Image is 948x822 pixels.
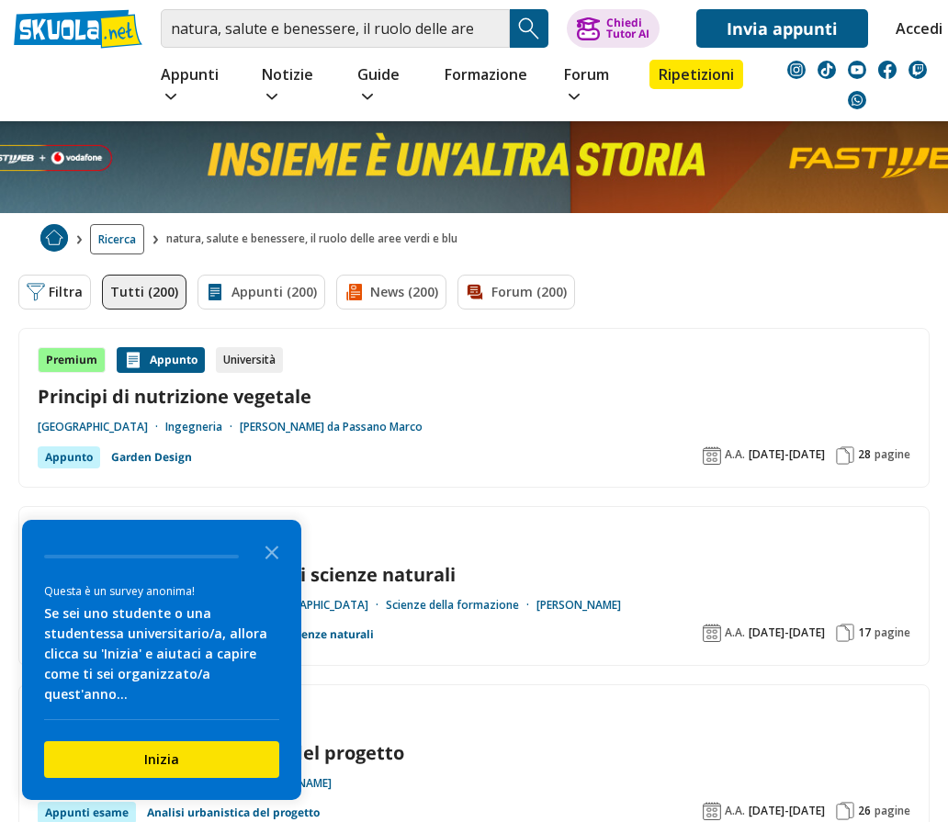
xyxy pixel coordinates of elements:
span: A.A. [725,447,745,462]
span: A.A. [725,625,745,640]
img: Anno accademico [703,624,721,642]
span: 26 [858,804,871,818]
a: News (200) [336,275,446,310]
a: Principi di nutrizione vegetale [38,384,910,409]
img: youtube [848,61,866,79]
a: Formazione [440,60,532,93]
img: Anno accademico [703,446,721,465]
a: Appunti (200) [197,275,325,310]
img: instagram [787,61,806,79]
img: twitch [908,61,927,79]
img: facebook [878,61,897,79]
a: Ricerca [90,224,144,254]
a: Tutti (200) [102,275,186,310]
img: Pagine [836,802,854,820]
span: [DATE]-[DATE] [749,804,825,818]
span: pagine [875,804,910,818]
img: tiktok [818,61,836,79]
div: Se sei uno studente o una studentessa universitario/a, allora clicca su 'Inizia' e aiutaci a capi... [44,603,279,704]
a: Forum [559,60,622,113]
img: News filtro contenuto [344,283,363,301]
a: Ripetizioni [649,60,743,89]
span: 28 [858,447,871,462]
div: Università [216,347,283,373]
a: [GEOGRAPHIC_DATA] [38,420,165,434]
span: natura, salute e benessere, il ruolo delle aree verdi e blu [166,224,465,254]
a: Garden Design [111,446,192,468]
a: Scienze della formazione [386,598,536,613]
img: Pagine [836,446,854,465]
a: Ingegneria [165,420,240,434]
a: Guide [353,60,412,113]
img: Appunti contenuto [124,351,142,369]
span: [DATE]-[DATE] [749,447,825,462]
img: Filtra filtri mobile [27,283,45,301]
a: Accedi [896,9,934,48]
div: Appunto [38,446,100,468]
a: Forum (200) [457,275,575,310]
a: Home [40,224,68,254]
div: Premium [38,347,106,373]
a: Notizie [257,60,325,113]
img: Home [40,224,68,252]
img: WhatsApp [848,91,866,109]
div: Appunto [117,347,205,373]
span: pagine [875,625,910,640]
a: Appunti [156,60,230,113]
img: Cerca appunti, riassunti o versioni [515,15,543,42]
a: Appunti completi del corso di scienze naturali [38,562,910,587]
div: Chiedi Tutor AI [606,17,649,39]
img: Pagine [836,624,854,642]
span: pagine [875,447,910,462]
button: Search Button [510,9,548,48]
a: [PERSON_NAME] [536,598,621,613]
a: Appunti Analisi urbanistica del progetto [38,740,910,765]
img: Forum filtro contenuto [466,283,484,301]
span: [DATE]-[DATE] [749,625,825,640]
img: Appunti filtro contenuto [206,283,224,301]
button: Inizia [44,741,279,778]
div: Questa è un survey anonima! [44,582,279,600]
img: Anno accademico [703,802,721,820]
button: ChiediTutor AI [567,9,660,48]
button: Filtra [18,275,91,310]
a: [PERSON_NAME] da Passano Marco [240,420,423,434]
input: Cerca appunti, riassunti o versioni [161,9,510,48]
button: Close the survey [254,533,290,569]
span: 17 [858,625,871,640]
a: Invia appunti [696,9,868,48]
div: Survey [22,520,301,800]
span: A.A. [725,804,745,818]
